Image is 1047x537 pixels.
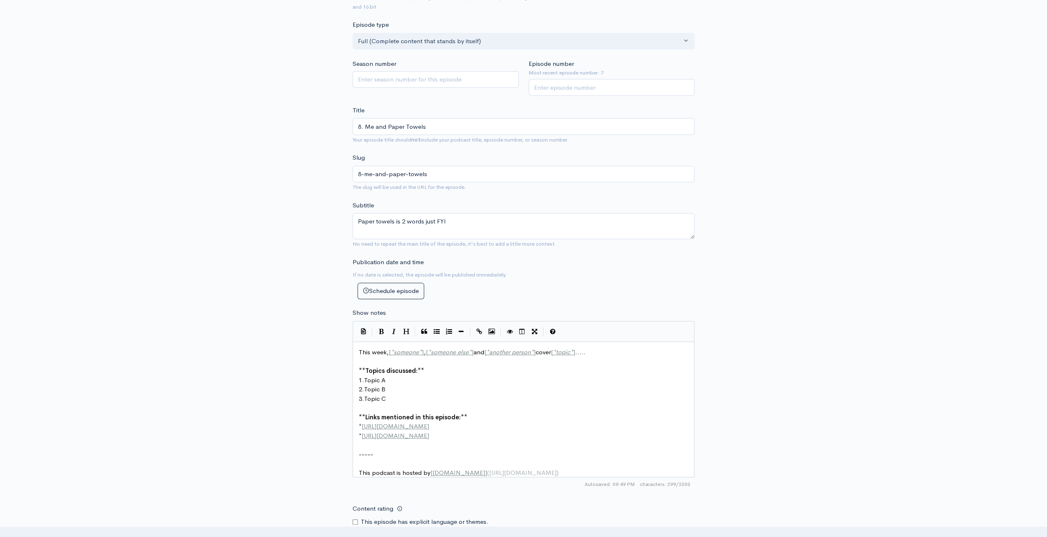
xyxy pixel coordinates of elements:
[353,240,556,247] small: No need to repeat the main title of the episode, it's best to add a little more context.
[443,325,455,338] button: Numbered List
[529,59,574,69] label: Episode number
[353,184,466,191] small: The slug will be used in the URL for the episode.
[358,283,424,300] button: Schedule episode
[455,325,467,338] button: Insert Horizontal Line
[487,469,489,477] span: (
[353,166,694,183] input: title-of-episode
[471,348,474,356] span: ]
[375,325,388,338] button: Bold
[546,325,559,338] button: Markdown Guide
[353,20,389,30] label: Episode type
[573,348,575,356] span: ]
[362,432,429,439] span: [URL][DOMAIN_NAME]
[529,79,695,96] input: Enter episode number
[485,325,498,338] button: Insert Image
[543,327,544,337] i: |
[364,385,385,393] span: Topic B
[389,348,391,356] span: [
[365,367,418,374] span: Topics discussed:
[362,422,429,430] span: [URL][DOMAIN_NAME]
[359,348,585,356] span: This week, , and cover .....
[357,325,369,337] button: Insert Show Notes Template
[489,469,557,477] span: [URL][DOMAIN_NAME]
[353,201,374,210] label: Subtitle
[353,308,386,318] label: Show notes
[365,413,461,421] span: Links mentioned in this episode:
[418,325,430,338] button: Quote
[353,153,365,163] label: Slug
[372,327,373,337] i: |
[411,136,420,143] strong: not
[470,327,471,337] i: |
[361,517,488,527] label: This episode has explicit language or themes.
[353,136,569,143] small: Your episode title should include your podcast title, episode number, or season number.
[353,500,393,517] label: Content rating
[432,469,485,477] span: [DOMAIN_NAME]
[353,59,396,69] label: Season number
[640,481,690,488] span: 299/2000
[388,325,400,338] button: Italic
[400,325,412,338] button: Heading
[529,69,695,77] small: Most recent episode number: 7
[353,118,694,135] input: What is the episode's title?
[364,376,385,384] span: Topic A
[534,348,536,356] span: ]
[585,481,635,488] span: Autosaved: 09:49 PM
[364,395,386,402] span: Topic C
[484,348,486,356] span: [
[551,348,553,356] span: [
[473,325,485,338] button: Create Link
[528,325,541,338] button: Toggle Fullscreen
[353,271,507,278] small: If no date is selected, the episode will be published immediately.
[353,106,364,115] label: Title
[359,469,559,477] span: This podcast is hosted by
[430,325,443,338] button: Generic List
[359,385,364,393] span: 2.
[359,376,364,384] span: 1.
[516,325,528,338] button: Toggle Side by Side
[431,348,469,356] span: someone else
[359,395,364,402] span: 3.
[422,348,424,356] span: ]
[353,258,424,267] label: Publication date and time
[359,450,373,458] span: -----
[358,37,682,46] div: Full (Complete content that stands by itself)
[504,325,516,338] button: Toggle Preview
[426,348,428,356] span: [
[353,71,519,88] input: Enter season number for this episode
[556,348,570,356] span: topic
[353,33,694,50] button: Full (Complete content that stands by itself)
[489,348,531,356] span: another person
[500,327,501,337] i: |
[430,469,432,477] span: [
[394,348,419,356] span: someone
[557,469,559,477] span: )
[485,469,487,477] span: ]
